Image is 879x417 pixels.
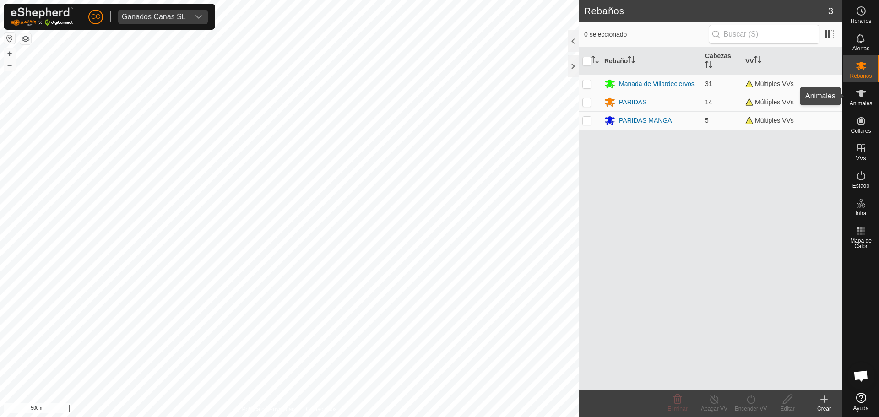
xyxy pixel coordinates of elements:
[601,48,701,75] th: Rebaño
[91,12,100,22] span: CC
[745,80,794,87] span: Múltiples VVs
[745,117,794,124] span: Múltiples VVs
[122,13,186,21] div: Ganados Canas SL
[667,406,687,412] span: Eliminar
[856,156,866,161] span: VVs
[20,33,31,44] button: Capas del Mapa
[851,128,871,134] span: Collares
[851,18,871,24] span: Horarios
[619,97,646,107] div: PARIDAS
[591,57,599,65] p-sorticon: Activar para ordenar
[852,46,869,51] span: Alertas
[855,211,866,216] span: Infra
[754,57,761,65] p-sorticon: Activar para ordenar
[701,48,742,75] th: Cabezas
[696,405,732,413] div: Apagar VV
[4,48,15,59] button: +
[242,405,295,413] a: Política de Privacidad
[628,57,635,65] p-sorticon: Activar para ordenar
[847,362,875,390] div: Chat abierto
[850,73,872,79] span: Rebaños
[843,389,879,415] a: Ayuda
[619,79,695,89] div: Manada de Villardeciervos
[806,405,842,413] div: Crear
[118,10,190,24] span: Ganados Canas SL
[853,406,869,411] span: Ayuda
[705,117,709,124] span: 5
[742,48,842,75] th: VV
[4,33,15,44] button: Restablecer Mapa
[709,25,819,44] input: Buscar (S)
[11,7,73,26] img: Logo Gallagher
[584,30,709,39] span: 0 seleccionado
[852,183,869,189] span: Estado
[306,405,336,413] a: Contáctenos
[745,98,794,106] span: Múltiples VVs
[769,405,806,413] div: Editar
[705,80,712,87] span: 31
[584,5,828,16] h2: Rebaños
[4,60,15,71] button: –
[732,405,769,413] div: Encender VV
[619,116,672,125] div: PARIDAS MANGA
[190,10,208,24] div: dropdown trigger
[705,62,712,70] p-sorticon: Activar para ordenar
[845,238,877,249] span: Mapa de Calor
[850,101,872,106] span: Animales
[828,4,833,18] span: 3
[705,98,712,106] span: 14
